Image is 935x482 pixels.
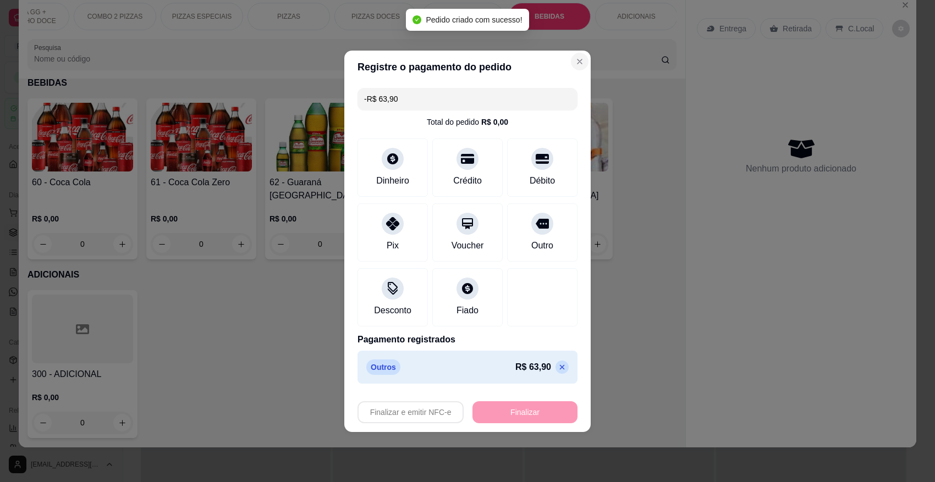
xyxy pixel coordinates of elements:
div: Voucher [452,239,484,252]
div: Débito [530,174,555,187]
input: Ex.: hambúrguer de cordeiro [364,88,571,110]
button: Close [571,53,588,70]
div: Pix [387,239,399,252]
div: Crédito [453,174,482,187]
header: Registre o pagamento do pedido [344,51,591,84]
span: Pedido criado com sucesso! [426,15,522,24]
p: R$ 63,90 [515,361,551,374]
div: Outro [531,239,553,252]
p: Outros [366,359,400,375]
div: Desconto [374,304,411,317]
div: R$ 0,00 [481,117,508,128]
div: Fiado [457,304,479,317]
div: Total do pedido [427,117,508,128]
div: Dinheiro [376,174,409,187]
span: check-circle [413,15,421,24]
p: Pagamento registrados [358,333,577,346]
